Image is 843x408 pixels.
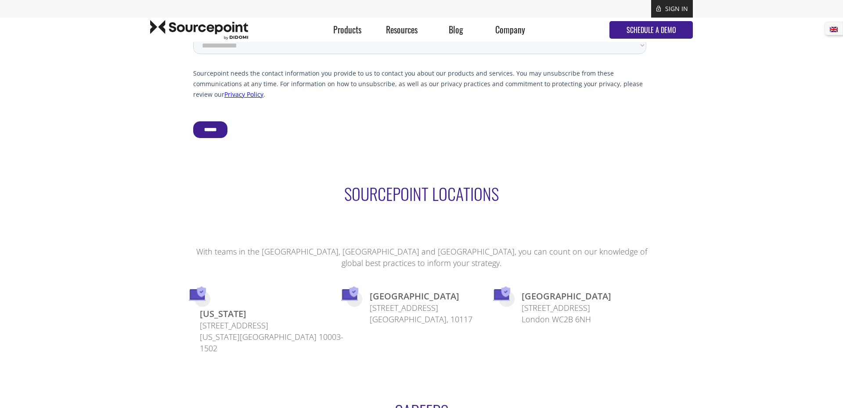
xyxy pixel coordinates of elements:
p: [STREET_ADDRESS] [522,302,611,313]
img: icon-computer.png [493,286,511,301]
img: English [830,27,838,32]
p: [GEOGRAPHIC_DATA] [370,291,472,302]
div: Resources [375,18,429,42]
div: Products [321,18,375,42]
a: SIGN IN [665,4,688,13]
p: [US_STATE] [200,308,346,320]
p: [STREET_ADDRESS] [370,302,472,313]
p: [US_STATE][GEOGRAPHIC_DATA] 10003-1502 [200,331,346,354]
p: [GEOGRAPHIC_DATA] [522,291,611,302]
div: Company [483,18,537,42]
a: SCHEDULE A DEMO [609,21,693,39]
a: Privacy Policy [31,303,70,312]
span: . [111,44,112,52]
img: lock.svg [656,5,661,12]
img: icon-computer.png [341,286,359,301]
p: [STREET_ADDRESS] [200,320,346,331]
a: Privacy and Cookie Policy [38,44,111,52]
p: London WC2B 6NH [522,313,611,325]
img: icon-computer.png [189,286,206,301]
p: [GEOGRAPHIC_DATA], 10117 [370,313,472,325]
img: Sourcepoint [150,20,248,40]
h2: SOURCEPOINT LOCATIONS [193,185,650,224]
div: Blog [429,18,483,42]
p: With teams in the [GEOGRAPHIC_DATA], [GEOGRAPHIC_DATA] and [GEOGRAPHIC_DATA], you can count on ou... [193,246,650,269]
